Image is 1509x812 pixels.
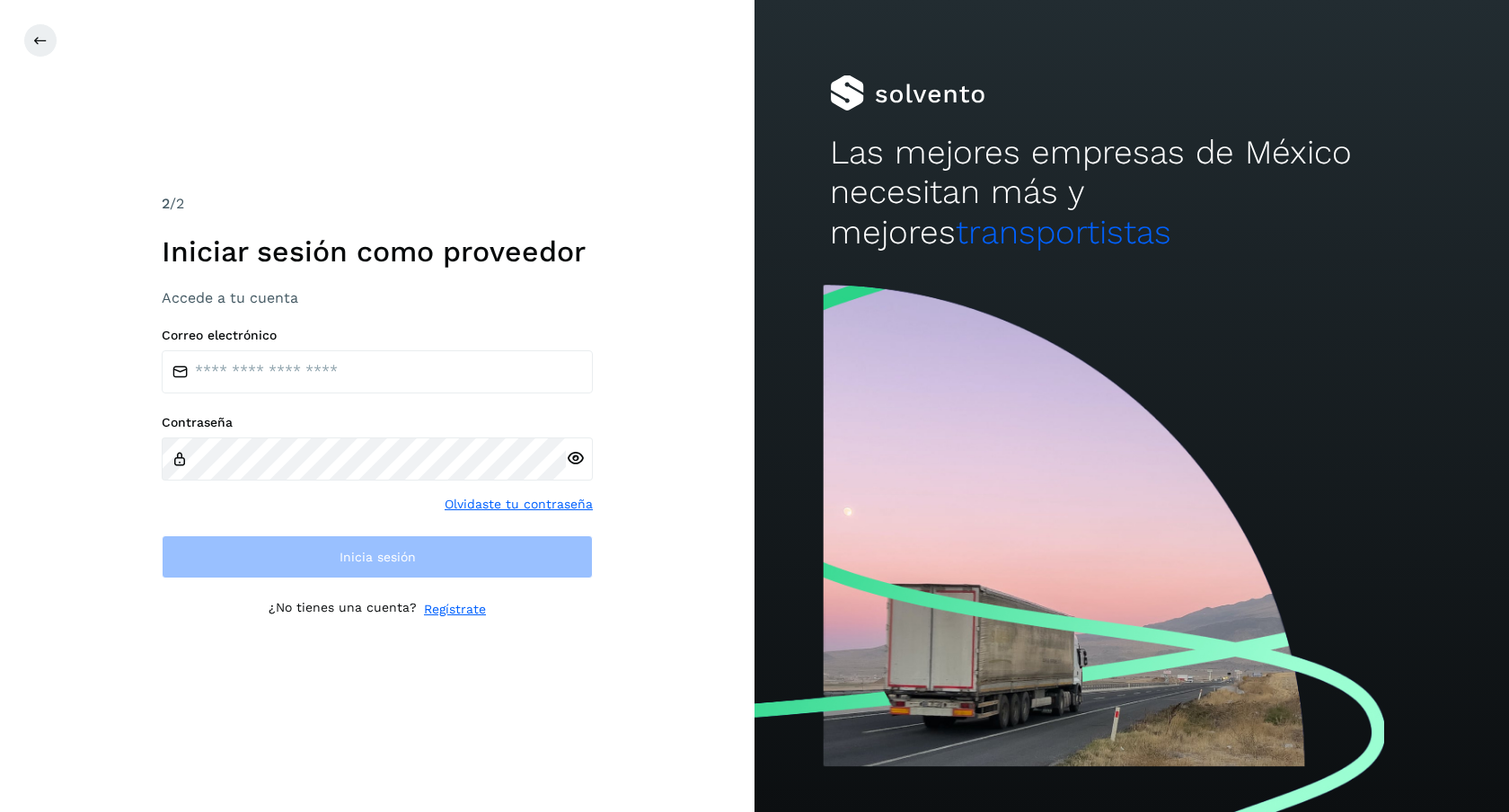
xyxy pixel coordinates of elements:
[162,535,593,578] button: Inicia sesión
[162,289,593,306] h3: Accede a tu cuenta
[162,415,593,430] label: Contraseña
[340,551,416,563] span: Inicia sesión
[956,213,1171,252] span: transportistas
[162,193,593,215] div: /2
[830,133,1434,252] h2: Las mejores empresas de México necesitan más y mejores
[269,600,417,619] p: ¿No tienes una cuenta?
[162,234,593,269] h1: Iniciar sesión como proveedor
[445,495,593,514] a: Olvidaste tu contraseña
[424,600,486,619] a: Regístrate
[162,195,170,212] span: 2
[162,328,593,343] label: Correo electrónico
